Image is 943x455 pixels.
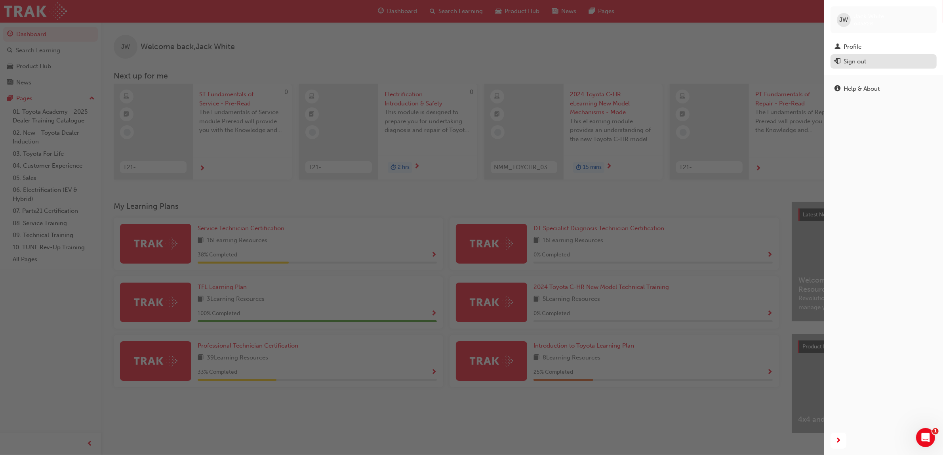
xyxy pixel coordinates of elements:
[831,82,937,96] a: Help & About
[831,54,937,69] button: Sign out
[844,42,861,52] div: Profile
[831,40,937,54] a: Profile
[854,20,873,27] span: 645828
[836,436,842,446] span: next-icon
[916,428,935,447] iframe: Intercom live chat
[840,15,848,25] span: JW
[932,428,939,434] span: 1
[834,44,840,51] span: man-icon
[854,13,884,20] span: Jack White
[844,84,880,94] div: Help & About
[834,58,840,65] span: exit-icon
[844,57,866,66] div: Sign out
[834,86,840,93] span: info-icon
